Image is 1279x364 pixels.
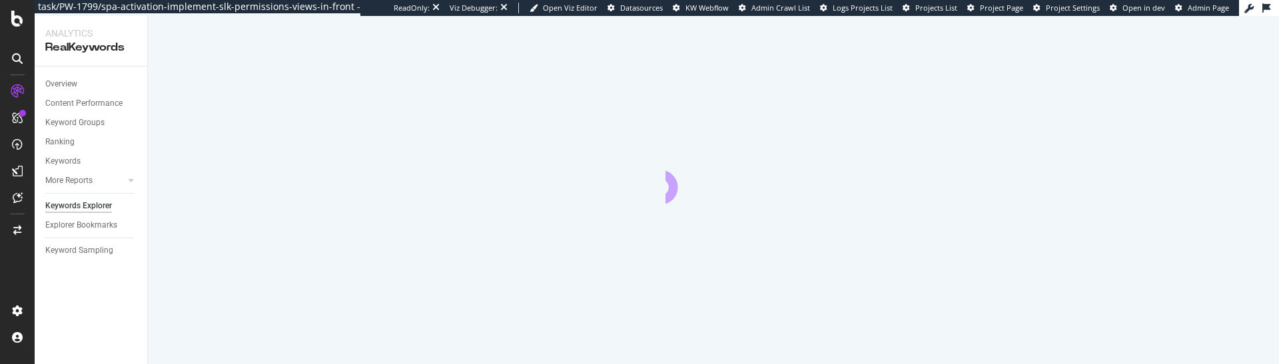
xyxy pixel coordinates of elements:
[685,3,729,13] span: KW Webflow
[833,3,893,13] span: Logs Projects List
[45,96,138,110] a: Content Performance
[45,244,138,258] a: Keyword Sampling
[967,3,1023,13] a: Project Page
[543,3,598,13] span: Open Viz Editor
[820,3,893,13] a: Logs Projects List
[45,218,117,232] div: Explorer Bookmarks
[1188,3,1229,13] span: Admin Page
[394,3,430,13] div: ReadOnly:
[45,154,81,168] div: Keywords
[45,244,113,258] div: Keyword Sampling
[45,218,138,232] a: Explorer Bookmarks
[751,3,810,13] span: Admin Crawl List
[1033,3,1100,13] a: Project Settings
[45,96,123,110] div: Content Performance
[45,174,125,188] a: More Reports
[45,174,93,188] div: More Reports
[450,3,498,13] div: Viz Debugger:
[1046,3,1100,13] span: Project Settings
[673,3,729,13] a: KW Webflow
[620,3,663,13] span: Datasources
[45,77,77,91] div: Overview
[665,156,761,204] div: animation
[530,3,598,13] a: Open Viz Editor
[45,199,112,213] div: Keywords Explorer
[608,3,663,13] a: Datasources
[739,3,810,13] a: Admin Crawl List
[915,3,957,13] span: Projects List
[45,77,138,91] a: Overview
[903,3,957,13] a: Projects List
[45,135,75,149] div: Ranking
[45,27,137,40] div: Analytics
[45,116,105,130] div: Keyword Groups
[45,40,137,55] div: RealKeywords
[1122,3,1165,13] span: Open in dev
[1175,3,1229,13] a: Admin Page
[980,3,1023,13] span: Project Page
[45,135,138,149] a: Ranking
[45,116,138,130] a: Keyword Groups
[45,199,138,213] a: Keywords Explorer
[1110,3,1165,13] a: Open in dev
[45,154,138,168] a: Keywords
